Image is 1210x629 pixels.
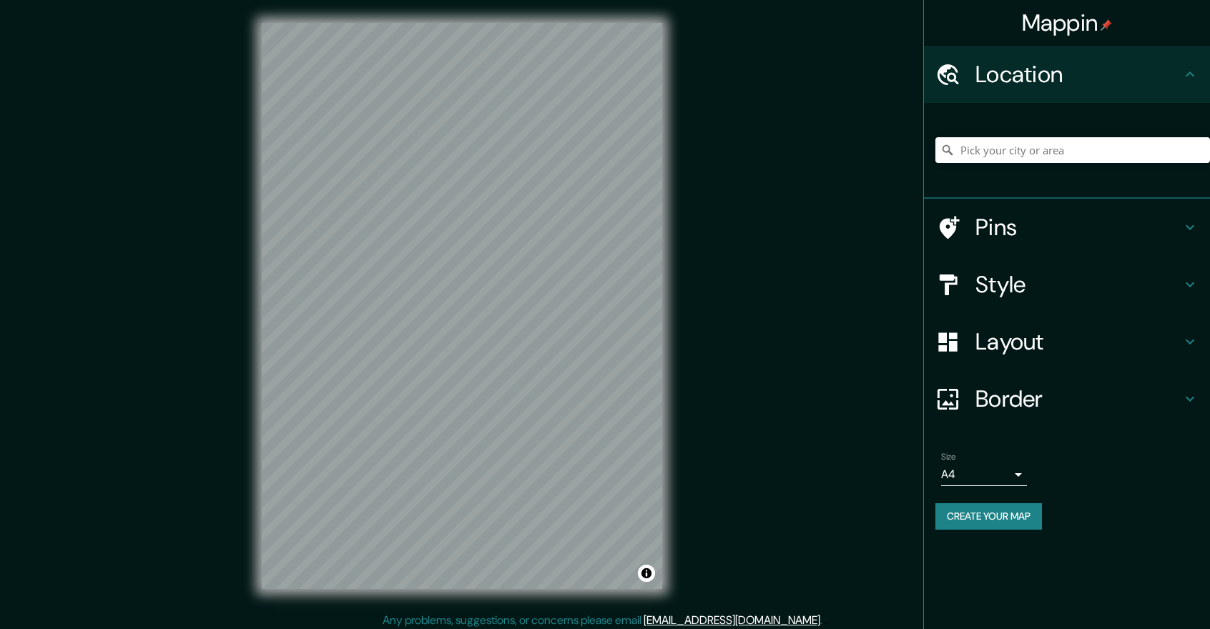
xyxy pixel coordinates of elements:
[1022,9,1113,37] h4: Mappin
[975,327,1181,356] h4: Layout
[975,60,1181,89] h4: Location
[1083,573,1194,613] iframe: Help widget launcher
[924,46,1210,103] div: Location
[262,23,662,589] canvas: Map
[975,213,1181,242] h4: Pins
[644,613,820,628] a: [EMAIL_ADDRESS][DOMAIN_NAME]
[1101,19,1112,31] img: pin-icon.png
[924,256,1210,313] div: Style
[975,270,1181,299] h4: Style
[941,451,956,463] label: Size
[822,612,825,629] div: .
[941,463,1027,486] div: A4
[825,612,827,629] div: .
[924,199,1210,256] div: Pins
[383,612,822,629] p: Any problems, suggestions, or concerns please email .
[935,137,1210,163] input: Pick your city or area
[935,503,1042,530] button: Create your map
[924,370,1210,427] div: Border
[638,565,655,582] button: Toggle attribution
[975,385,1181,413] h4: Border
[924,313,1210,370] div: Layout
